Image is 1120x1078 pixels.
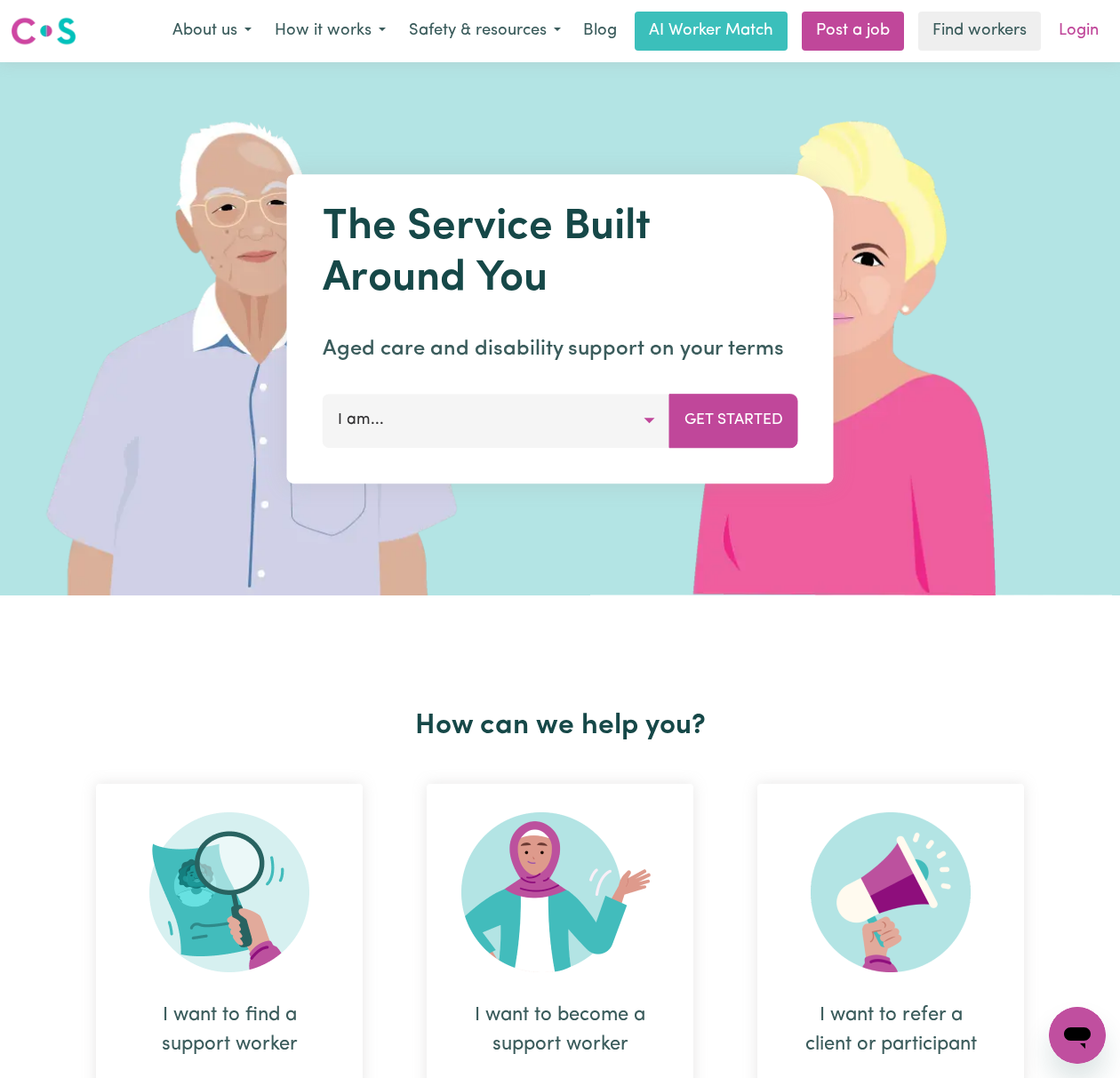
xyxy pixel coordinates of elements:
[918,12,1041,51] a: Find workers
[323,333,798,365] p: Aged care and disability support on your terms
[469,1001,651,1059] div: I want to become a support worker
[635,12,788,51] a: AI Worker Match
[323,394,670,447] button: I am...
[161,12,263,50] button: About us
[461,812,659,972] img: Become Worker
[11,11,76,52] a: Careseekers logo
[572,12,628,51] a: Blog
[11,15,76,47] img: Careseekers logo
[669,394,798,447] button: Get Started
[1048,12,1109,51] a: Login
[263,12,397,50] button: How it works
[139,1001,320,1059] div: I want to find a support worker
[323,203,798,305] h1: The Service Built Around You
[800,1001,981,1059] div: I want to refer a client or participant
[397,12,572,50] button: Safety & resources
[1049,1007,1106,1064] iframe: Button to launch messaging window
[811,812,971,972] img: Refer
[802,12,904,51] a: Post a job
[64,709,1056,743] h2: How can we help you?
[149,812,309,972] img: Search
